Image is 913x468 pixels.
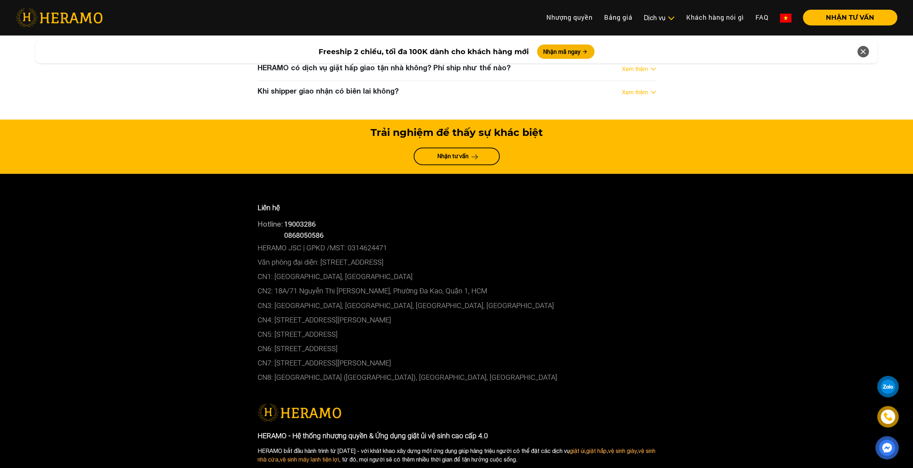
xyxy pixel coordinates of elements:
[681,10,750,25] a: Khách hàng nói gì
[258,298,656,312] p: CN3: [GEOGRAPHIC_DATA], [GEOGRAPHIC_DATA], [GEOGRAPHIC_DATA], [GEOGRAPHIC_DATA]
[414,147,500,165] a: Nhận tư vấn
[258,327,656,341] p: CN5: [STREET_ADDRESS]
[280,456,339,462] a: vệ sinh máy lạnh tiện lợi
[537,44,594,59] button: Nhận mã ngay
[258,341,656,355] p: CN6: [STREET_ADDRESS]
[622,88,648,96] a: Xem thêm
[258,284,656,298] p: CN2: 18A/71 Nguyễn Thị [PERSON_NAME], Phường Đa Kao, Quận 1, HCM
[318,46,528,57] span: Freeship 2 chiều, tối đa 100K dành cho khách hàng mới
[667,15,675,22] img: subToggleIcon
[16,8,103,27] img: heramo-logo.png
[878,407,898,426] a: phone-icon
[258,370,656,384] p: CN8: [GEOGRAPHIC_DATA] ([GEOGRAPHIC_DATA]), [GEOGRAPHIC_DATA], [GEOGRAPHIC_DATA]
[258,220,283,228] span: Hotline:
[258,241,656,255] p: HERAMO JSC | GPKD /MST: 0314624471
[258,127,656,139] h3: Trải nghiệm để thấy sự khác biệt
[570,447,585,454] a: giặt ủi
[258,446,656,463] p: HERAMO bắt đầu hành trình từ [DATE] - với khát khao xây dựng một ứng dụng giúp hàng triệu người c...
[608,447,637,454] a: vệ sinh giày
[471,154,478,159] img: arrow-next
[586,447,607,454] a: giặt hấp
[651,91,656,94] img: arrow_down.svg
[258,63,510,72] h3: HERAMO có dịch vụ giặt hấp giao tận nhà không? Phí ship như thế nào?
[258,355,656,370] p: CN7: [STREET_ADDRESS][PERSON_NAME]
[622,65,648,73] a: Xem thêm
[258,202,656,213] p: Liên hệ
[644,13,675,23] div: Dịch vụ
[258,312,656,327] p: CN4: [STREET_ADDRESS][PERSON_NAME]
[258,255,656,269] p: Văn phòng đại diện: [STREET_ADDRESS]
[883,412,893,422] img: phone-icon
[258,430,656,441] p: HERAMO - Hệ thống nhượng quyền & Ứng dụng giặt ủi vệ sinh cao cấp 4.0
[284,219,316,228] a: 19003286
[651,67,656,70] img: arrow_down.svg
[750,10,774,25] a: FAQ
[780,14,791,23] img: vn-flag.png
[258,86,399,95] h3: Khi shipper giao nhận có biên lai không?
[284,230,324,240] span: 0868050586
[258,269,656,284] p: CN1: [GEOGRAPHIC_DATA], [GEOGRAPHIC_DATA]
[803,10,897,25] button: NHẬN TƯ VẤN
[541,10,598,25] a: Nhượng quyền
[258,403,341,421] img: logo
[797,14,897,21] a: NHẬN TƯ VẤN
[598,10,638,25] a: Bảng giá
